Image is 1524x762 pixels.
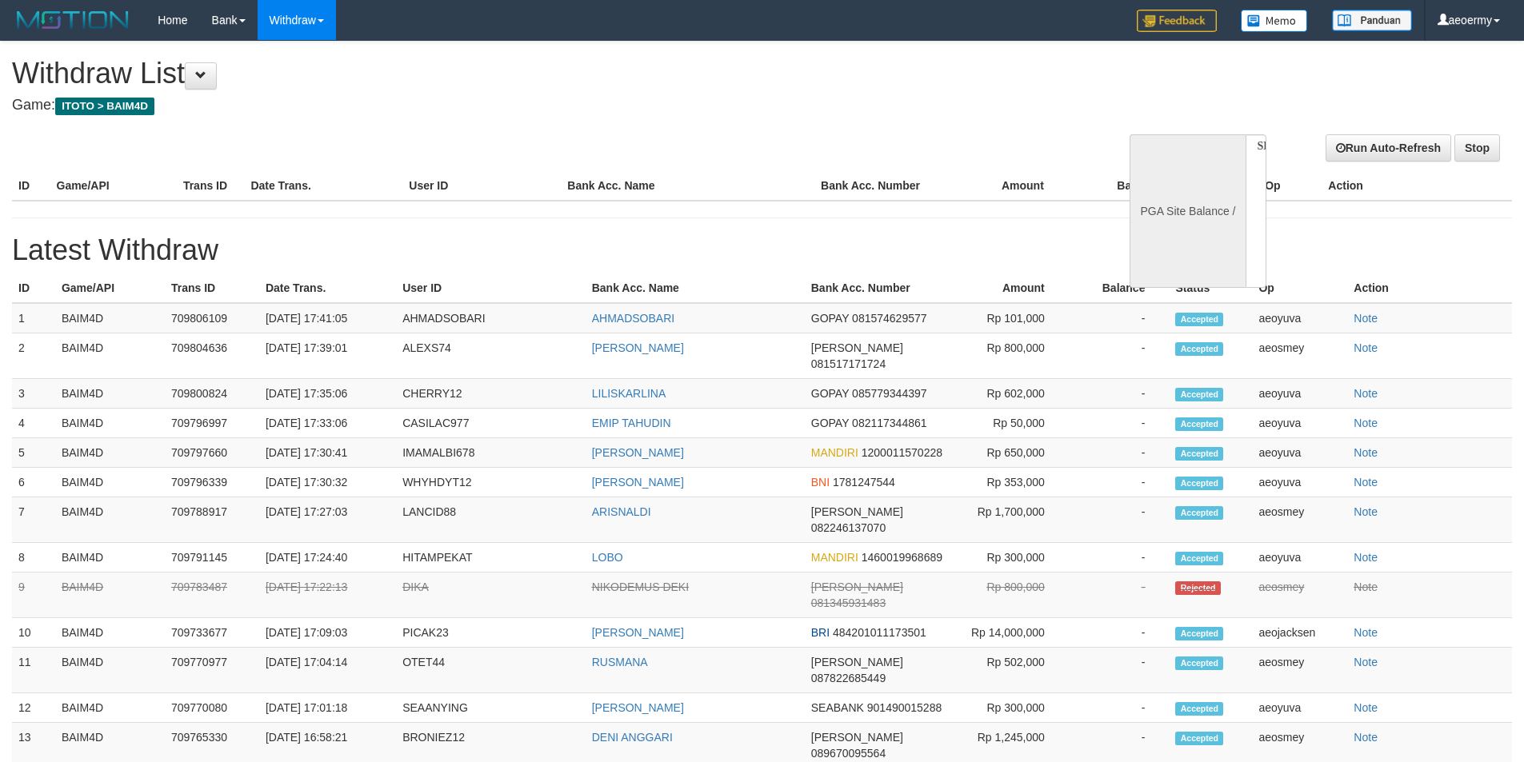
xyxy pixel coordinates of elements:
[1252,303,1347,333] td: aeoyuva
[592,580,689,593] a: NIKODEMUS DEKI
[259,572,396,618] td: [DATE] 17:22:13
[811,446,858,459] span: MANDIRI
[592,731,673,744] a: DENI ANGGARI
[1354,656,1378,668] a: Note
[12,438,55,468] td: 5
[950,468,1069,497] td: Rp 353,000
[259,379,396,409] td: [DATE] 17:35:06
[396,468,586,497] td: WHYHDYT12
[55,543,165,572] td: BAIM4D
[396,303,586,333] td: AHMADSOBARI
[50,171,177,201] th: Game/API
[165,497,259,543] td: 709788917
[1175,447,1223,461] span: Accepted
[1069,618,1170,648] td: -
[402,171,561,201] th: User ID
[586,273,805,303] th: Bank Acc. Name
[1069,333,1170,379] td: -
[396,693,586,723] td: SEAANYING
[55,409,165,438] td: BAIM4D
[592,656,648,668] a: RUSMANA
[12,273,55,303] th: ID
[12,618,55,648] td: 10
[811,656,903,668] span: [PERSON_NAME]
[592,446,684,459] a: [PERSON_NAME]
[1175,342,1223,356] span: Accepted
[1175,732,1223,745] span: Accepted
[811,417,849,429] span: GOPAY
[1252,497,1347,543] td: aeosmey
[1069,438,1170,468] td: -
[1069,572,1170,618] td: -
[950,693,1069,723] td: Rp 300,000
[259,409,396,438] td: [DATE] 17:33:06
[55,618,165,648] td: BAIM4D
[12,171,50,201] th: ID
[12,468,55,497] td: 6
[1354,551,1378,564] a: Note
[12,543,55,572] td: 8
[833,626,926,639] span: 484201011173501
[259,648,396,693] td: [DATE] 17:04:14
[592,505,651,518] a: ARISNALDI
[12,572,55,618] td: 9
[1354,476,1378,489] a: Note
[1069,273,1170,303] th: Balance
[592,417,671,429] a: EMIP TAHUDIN
[12,648,55,693] td: 11
[1354,626,1378,639] a: Note
[1354,312,1378,325] a: Note
[852,312,926,325] span: 081574629577
[165,618,259,648] td: 709733677
[1069,468,1170,497] td: -
[1175,388,1223,401] span: Accepted
[592,701,684,714] a: [PERSON_NAME]
[55,98,154,115] span: ITOTO > BAIM4D
[396,438,586,468] td: IMAMALBI678
[165,468,259,497] td: 709796339
[55,303,165,333] td: BAIM4D
[55,333,165,379] td: BAIM4D
[165,273,259,303] th: Trans ID
[811,672,886,684] span: 087822685449
[1130,134,1245,288] div: PGA Site Balance /
[1175,477,1223,490] span: Accepted
[1454,134,1500,162] a: Stop
[259,497,396,543] td: [DATE] 17:27:03
[259,333,396,379] td: [DATE] 17:39:01
[950,618,1069,648] td: Rp 14,000,000
[1175,702,1223,716] span: Accepted
[1175,313,1223,326] span: Accepted
[396,618,586,648] td: PICAK23
[592,387,666,400] a: LILISKARLINA
[950,543,1069,572] td: Rp 300,000
[396,648,586,693] td: OTET44
[941,171,1067,201] th: Amount
[1137,10,1217,32] img: Feedback.jpg
[811,580,903,593] span: [PERSON_NAME]
[1252,438,1347,468] td: aeoyuva
[1252,543,1347,572] td: aeoyuva
[55,693,165,723] td: BAIM4D
[55,497,165,543] td: BAIM4D
[12,58,1000,90] h1: Withdraw List
[396,333,586,379] td: ALEXS74
[259,303,396,333] td: [DATE] 17:41:05
[867,701,942,714] span: 901490015288
[1241,10,1308,32] img: Button%20Memo.svg
[1175,656,1223,670] span: Accepted
[1354,580,1378,593] a: Note
[1354,417,1378,429] a: Note
[55,438,165,468] td: BAIM4D
[165,303,259,333] td: 709806109
[396,572,586,618] td: DIKA
[1326,134,1451,162] a: Run Auto-Refresh
[177,171,245,201] th: Trans ID
[852,387,926,400] span: 085779344397
[592,551,623,564] a: LOBO
[592,341,684,354] a: [PERSON_NAME]
[165,543,259,572] td: 709791145
[811,341,903,354] span: [PERSON_NAME]
[862,551,942,564] span: 1460019968689
[814,171,941,201] th: Bank Acc. Number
